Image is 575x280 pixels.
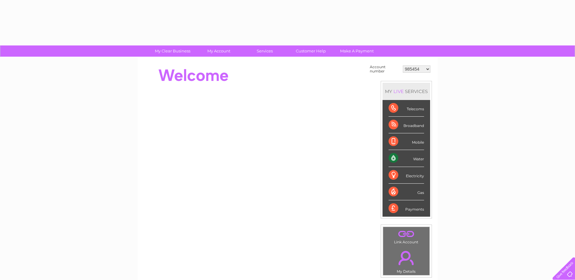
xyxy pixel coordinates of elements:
td: My Details [383,246,430,275]
td: Link Account [383,227,430,246]
div: MY SERVICES [383,83,430,100]
div: Water [389,150,424,167]
a: My Clear Business [148,45,198,57]
div: Mobile [389,133,424,150]
div: Gas [389,184,424,200]
div: Payments [389,200,424,217]
a: . [385,247,428,268]
div: Broadband [389,117,424,133]
div: LIVE [392,88,405,94]
a: . [385,228,428,239]
a: Customer Help [286,45,336,57]
a: Make A Payment [332,45,382,57]
td: Account number [368,63,401,75]
div: Telecoms [389,100,424,117]
a: Services [240,45,290,57]
div: Electricity [389,167,424,184]
a: My Account [194,45,244,57]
